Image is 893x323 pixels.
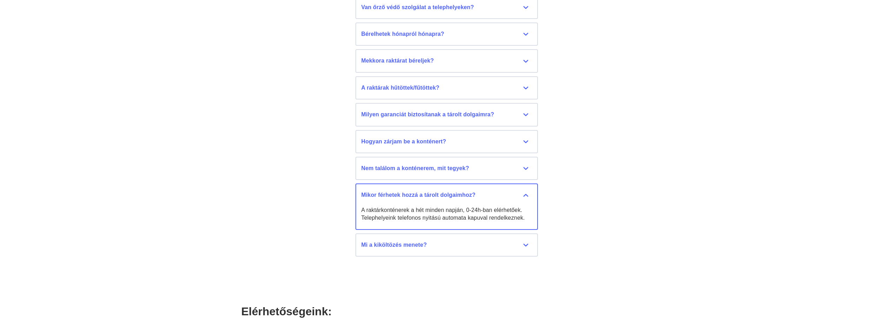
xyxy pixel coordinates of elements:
[361,84,532,92] div: A raktárak hűtöttek/fűtöttek?
[361,4,532,11] div: Van őrző védő szolgálat a telephelyeken?
[361,138,532,146] div: Hogyan zárjam be a konténert?
[361,30,532,38] div: Bérelhetek hónapról hónapra?
[361,241,532,249] div: Mi a kiköltözés menete?
[355,76,538,99] button: A raktárak hűtöttek/fűtöttek?
[361,206,532,222] div: A raktárkonténerek a hét minden napján, 0-24h-ban elérhetőek. Telephelyeink telefonos nyitású aut...
[355,157,538,180] button: Nem találom a konténerem, mit tegyek?
[361,57,532,65] div: Mekkora raktárat béreljek?
[355,22,538,46] button: Bérelhetek hónapról hónapra?
[355,49,538,72] button: Mekkora raktárat béreljek?
[355,103,538,126] button: Milyen garanciát biztosítanak a tárolt dolgaimra?
[361,191,532,199] div: Mikor férhetek hozzá a tárolt dolgaimhoz?
[361,164,532,172] div: Nem találom a konténerem, mit tegyek?
[355,130,538,153] button: Hogyan zárjam be a konténert?
[361,111,532,118] div: Milyen garanciát biztosítanak a tárolt dolgaimra?
[355,183,538,230] button: Mikor férhetek hozzá a tárolt dolgaimhoz? A raktárkonténerek a hét minden napján, 0-24h-ban elérh...
[355,233,538,257] button: Mi a kiköltözés menete?
[241,304,434,319] div: Elérhetőségeink:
